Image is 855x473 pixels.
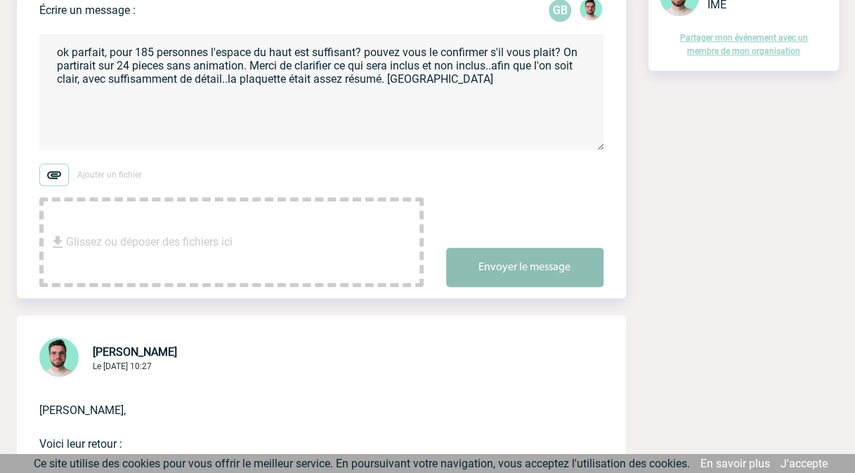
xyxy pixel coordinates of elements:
[77,170,142,180] span: Ajouter un fichier
[93,345,177,359] span: [PERSON_NAME]
[66,207,233,277] span: Glissez ou déposer des fichiers ici
[39,4,136,17] p: Écrire un message :
[700,457,770,470] a: En savoir plus
[446,248,603,287] button: Envoyer le message
[34,457,690,470] span: Ce site utilise des cookies pour vous offrir le meilleur service. En poursuivant votre navigation...
[39,338,79,377] img: 121547-2.png
[93,361,152,371] span: Le [DATE] 10:27
[49,234,66,251] img: file_download.svg
[781,457,828,470] a: J'accepte
[680,33,808,56] a: Partager mon événement avec un membre de mon organisation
